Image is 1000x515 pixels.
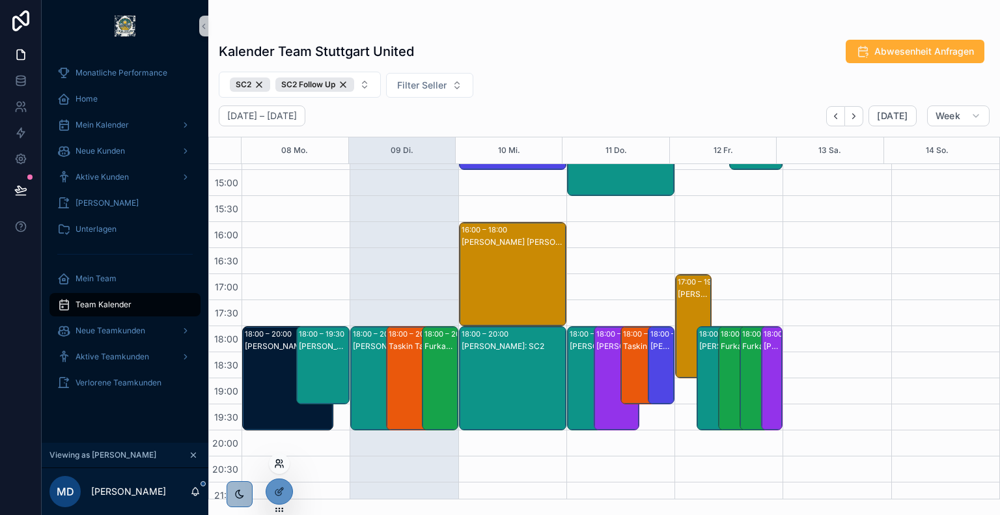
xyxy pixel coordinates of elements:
[462,223,510,236] div: 16:00 – 18:00
[49,319,201,342] a: Neue Teamkunden
[211,333,242,344] span: 18:00
[91,485,166,498] p: [PERSON_NAME]
[49,371,201,395] a: Verlorene Teamkunden
[699,341,732,352] div: [PERSON_NAME]: SC2
[462,341,565,352] div: [PERSON_NAME]: SC2
[570,341,611,352] div: [PERSON_NAME]: SC2
[397,79,447,92] span: Filter Seller
[721,327,771,341] div: 18:00 – 20:00
[49,61,201,85] a: Monatliche Performance
[697,327,732,430] div: 18:00 – 20:00[PERSON_NAME]: SC2
[594,327,639,430] div: 18:00 – 20:00[PERSON_NAME]: SC2
[389,341,446,352] div: Taskin Tasan: SC2
[621,327,665,404] div: 18:00 – 19:30Taskin Tasan: SC2 Follow Up
[212,307,242,318] span: 17:30
[49,293,201,316] a: Team Kalender
[76,68,167,78] span: Monatliche Performance
[623,327,672,341] div: 18:00 – 19:30
[212,281,242,292] span: 17:00
[386,73,473,98] button: Select Button
[76,224,117,234] span: Unterlagen
[650,341,673,352] div: [PERSON_NAME]: SC2 Follow Up
[76,120,129,130] span: Mein Kalender
[49,113,201,137] a: Mein Kalender
[721,341,753,352] div: Furkan Deligöz: SC2
[877,110,908,122] span: [DATE]
[387,327,447,430] div: 18:00 – 20:00Taskin Tasan: SC2
[76,326,145,336] span: Neue Teamkunden
[351,327,411,430] div: 18:00 – 20:00[PERSON_NAME]: SC2
[424,341,456,352] div: Furkan Deligöz: SC2
[115,16,135,36] img: App logo
[245,327,295,341] div: 18:00 – 20:00
[460,223,566,326] div: 16:00 – 18:00[PERSON_NAME] [PERSON_NAME]: SC2
[281,137,308,163] button: 08 Mo.
[211,359,242,370] span: 18:30
[230,77,270,92] div: SC2
[353,341,410,352] div: [PERSON_NAME]: SC2
[49,450,156,460] span: Viewing as [PERSON_NAME]
[927,105,990,126] button: Week
[936,110,960,122] span: Week
[76,352,149,362] span: Aktive Teamkunden
[76,198,139,208] span: [PERSON_NAME]
[211,385,242,397] span: 19:00
[299,341,349,352] div: [PERSON_NAME]: SC2 Follow Up
[568,327,612,430] div: 18:00 – 20:00[PERSON_NAME]: SC2
[49,267,201,290] a: Mein Team
[740,327,775,430] div: 18:00 – 20:00Furkan Deligöz: SC2
[209,464,242,475] span: 20:30
[297,327,350,404] div: 18:00 – 19:30[PERSON_NAME]: SC2 Follow Up
[596,341,638,352] div: [PERSON_NAME]: SC2
[623,341,665,352] div: Taskin Tasan: SC2 Follow Up
[678,275,726,288] div: 17:00 – 19:00
[275,77,354,92] button: Unselect SC_2_FOLLOW_UP
[212,203,242,214] span: 15:30
[219,72,381,98] button: Select Button
[764,327,814,341] div: 18:00 – 20:00
[42,52,208,411] div: scrollable content
[846,40,984,63] button: Abwesenheit Anfragen
[49,165,201,189] a: Aktive Kunden
[243,327,333,430] div: 18:00 – 20:00[PERSON_NAME]: SC2
[826,106,845,126] button: Back
[498,137,520,163] button: 10 Mi.
[926,137,949,163] button: 14 So.
[353,327,403,341] div: 18:00 – 20:00
[209,438,242,449] span: 20:00
[212,177,242,188] span: 15:00
[818,137,841,163] button: 13 Sa.
[845,106,863,126] button: Next
[764,341,781,352] div: [PERSON_NAME]: SC2
[211,411,242,423] span: 19:30
[49,345,201,369] a: Aktive Teamkunden
[462,327,512,341] div: 18:00 – 20:00
[49,139,201,163] a: Neue Kunden
[230,77,270,92] button: Unselect SC_2
[245,341,332,352] div: [PERSON_NAME]: SC2
[762,327,782,430] div: 18:00 – 20:00[PERSON_NAME]: SC2
[874,45,974,58] span: Abwesenheit Anfragen
[76,94,98,104] span: Home
[605,137,627,163] button: 11 Do.
[76,273,117,284] span: Mein Team
[648,327,674,404] div: 18:00 – 19:30[PERSON_NAME]: SC2 Follow Up
[76,378,161,388] span: Verlorene Teamkunden
[742,341,775,352] div: Furkan Deligöz: SC2
[275,77,354,92] div: SC2 Follow Up
[462,237,565,247] div: [PERSON_NAME] [PERSON_NAME]: SC2
[391,137,413,163] button: 09 Di.
[596,327,646,341] div: 18:00 – 20:00
[678,289,710,299] div: [PERSON_NAME] [PERSON_NAME]: SC2
[299,327,348,341] div: 18:00 – 19:30
[460,327,566,430] div: 18:00 – 20:00[PERSON_NAME]: SC2
[714,137,733,163] button: 12 Fr.
[49,191,201,215] a: [PERSON_NAME]
[76,146,125,156] span: Neue Kunden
